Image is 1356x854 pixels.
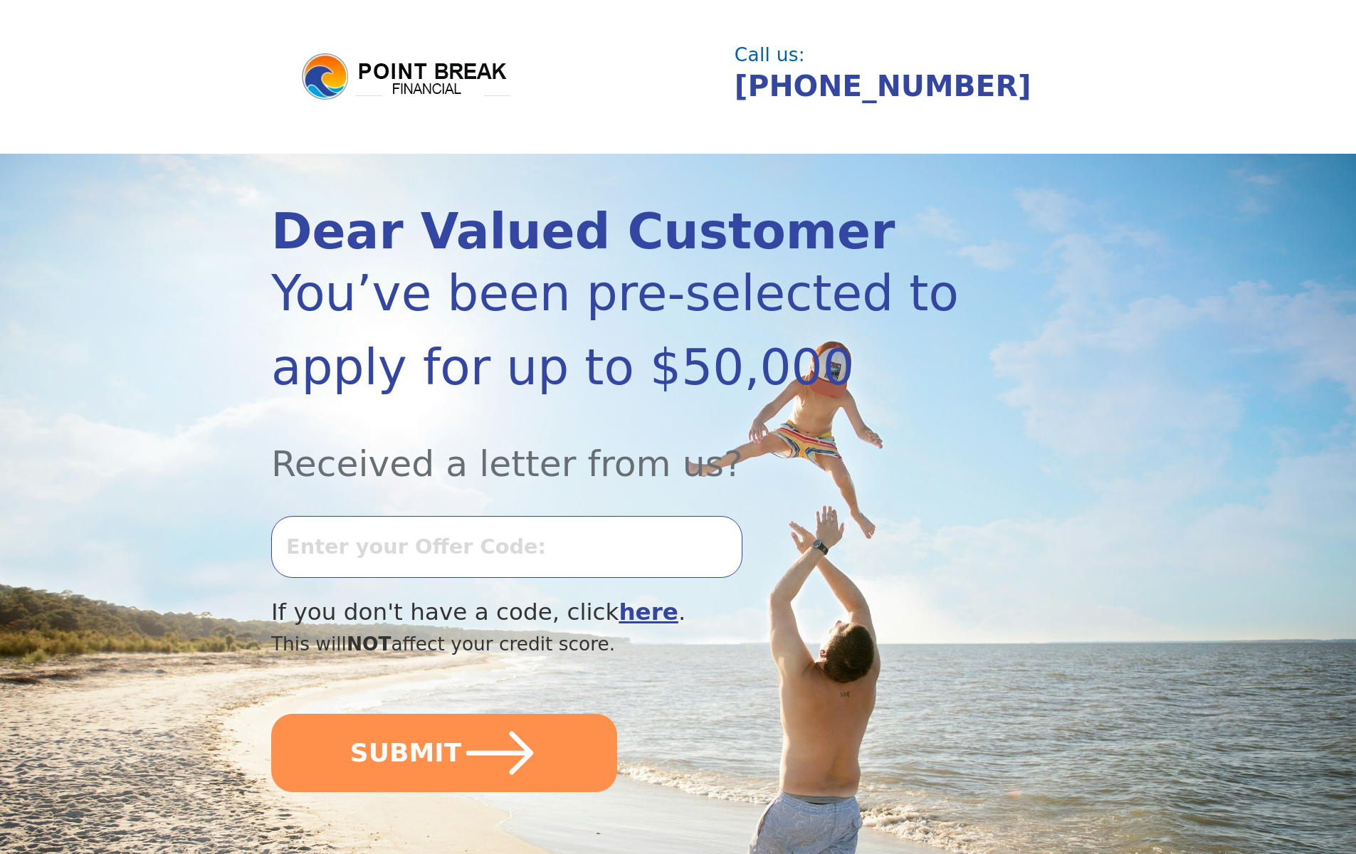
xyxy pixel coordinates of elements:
[271,630,963,658] div: This will affect your credit score.
[735,69,1031,103] a: [PHONE_NUMBER]
[271,404,963,490] div: Received a letter from us?
[271,714,617,792] button: SUBMIT
[271,516,742,577] input: Enter your Offer Code:
[347,633,391,655] span: NOT
[619,599,678,626] a: here
[271,207,963,256] div: Dear Valued Customer
[735,46,1073,64] div: Call us:
[271,256,963,404] div: You’ve been pre-selected to apply for up to $50,000
[300,51,513,102] img: logo.png
[271,595,963,630] div: If you don't have a code, click .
